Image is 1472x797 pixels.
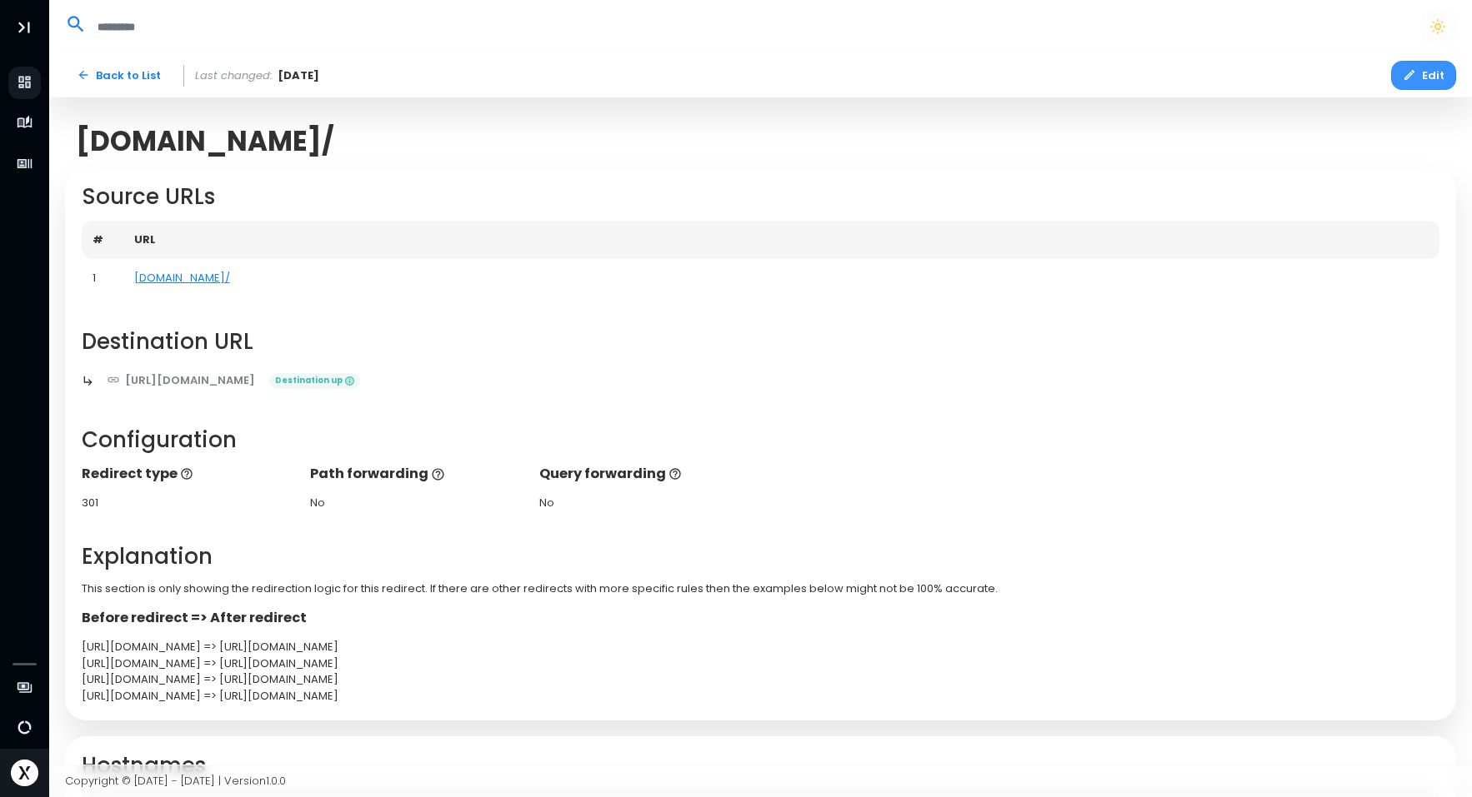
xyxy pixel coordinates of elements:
h2: Configuration [82,427,1440,453]
h2: Destination URL [82,329,1440,355]
button: Toggle Aside [8,12,40,43]
a: [URL][DOMAIN_NAME] [95,366,268,395]
th: # [82,221,123,259]
div: No [539,495,752,511]
h2: Hostnames [82,753,1440,779]
div: 1 [93,270,113,286]
p: Before redirect => After redirect [82,608,1440,628]
button: Edit [1391,61,1456,90]
a: [DOMAIN_NAME]/ [134,270,230,286]
div: 301 [82,495,294,511]
div: [URL][DOMAIN_NAME] => [URL][DOMAIN_NAME] [82,671,1440,688]
span: Destination up [269,373,360,390]
span: Last changed: [195,67,273,84]
p: Query forwarding [539,464,752,484]
h2: Explanation [82,544,1440,570]
p: This section is only showing the redirection logic for this redirect. If there are other redirect... [82,580,1440,597]
div: No [310,495,523,511]
p: Redirect type [82,464,294,484]
div: [URL][DOMAIN_NAME] => [URL][DOMAIN_NAME] [82,688,1440,705]
span: Copyright © [DATE] - [DATE] | Version 1.0.0 [65,773,286,789]
th: URL [123,221,1440,259]
img: Avatar [11,760,38,787]
div: [URL][DOMAIN_NAME] => [URL][DOMAIN_NAME] [82,655,1440,672]
span: [DATE] [278,67,319,84]
h2: Source URLs [82,184,1440,210]
a: Back to List [65,61,173,90]
div: [URL][DOMAIN_NAME] => [URL][DOMAIN_NAME] [82,639,1440,655]
p: Path forwarding [310,464,523,484]
span: [DOMAIN_NAME]/ [76,125,334,157]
